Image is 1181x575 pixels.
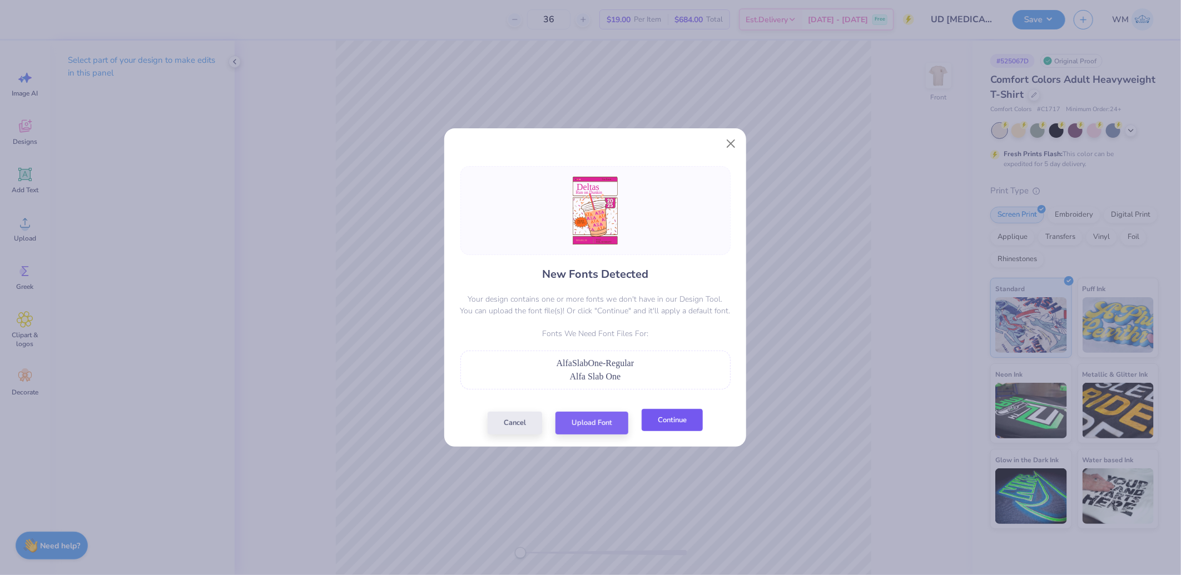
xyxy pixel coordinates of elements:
[557,358,634,368] span: AlfaSlabOne-Regular
[642,409,703,432] button: Continue
[488,412,542,434] button: Cancel
[542,266,648,282] h4: New Fonts Detected
[721,133,742,154] button: Close
[460,328,731,339] p: Fonts We Need Font Files For:
[555,412,628,434] button: Upload Font
[570,372,621,381] span: Alfa Slab One
[460,293,731,317] p: Your design contains one or more fonts we don't have in our Design Tool. You can upload the font ...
